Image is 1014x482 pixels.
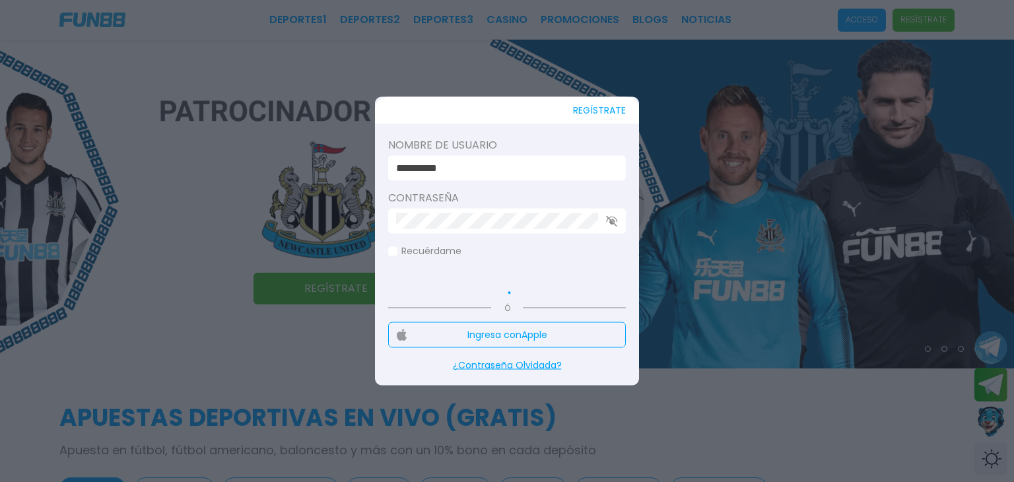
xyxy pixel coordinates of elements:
[573,97,626,124] button: REGÍSTRATE
[388,359,626,372] p: ¿Contraseña Olvidada?
[388,244,461,258] label: Recuérdame
[388,322,626,348] button: Ingresa conApple
[388,302,626,314] p: Ó
[388,137,626,153] label: Nombre de usuario
[388,190,626,206] label: Contraseña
